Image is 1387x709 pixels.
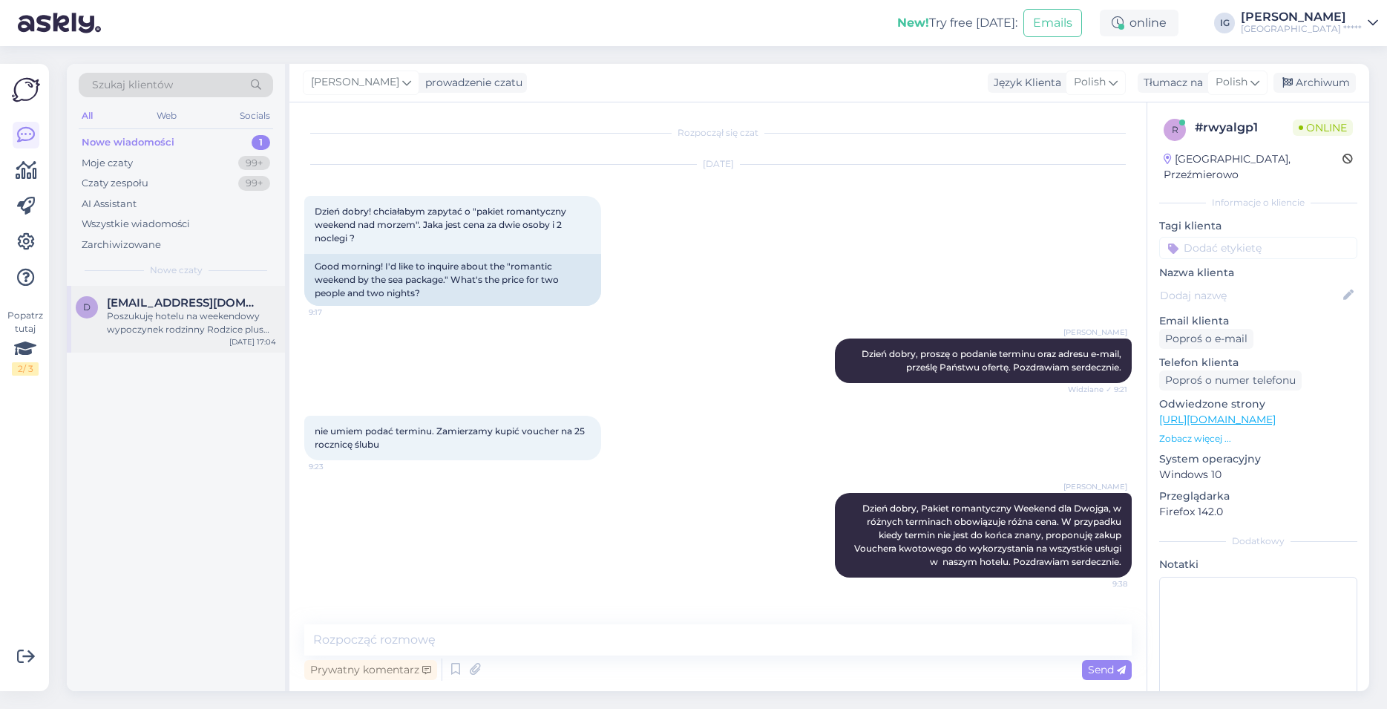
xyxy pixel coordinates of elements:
[154,106,180,125] div: Web
[79,106,96,125] div: All
[315,425,587,450] span: nie umiem podać terminu. Zamierzamy kupić voucher na 25 rocznicę ślubu
[1063,327,1127,338] span: [PERSON_NAME]
[1160,287,1340,304] input: Dodaj nazwę
[304,126,1132,140] div: Rozpoczął się czat
[1159,237,1357,259] input: Dodać etykietę
[897,14,1017,32] div: Try free [DATE]:
[83,301,91,313] span: d
[897,16,929,30] b: New!
[1241,11,1362,23] div: [PERSON_NAME]
[1159,370,1302,391] div: Poproś o numer telefonu
[304,660,437,680] div: Prywatny komentarz
[82,176,148,191] div: Czaty zespołu
[252,135,270,150] div: 1
[1241,11,1378,35] a: [PERSON_NAME][GEOGRAPHIC_DATA] *****
[1293,120,1353,136] span: Online
[238,156,270,171] div: 99+
[1159,396,1357,412] p: Odwiedzone strony
[1088,663,1126,676] span: Send
[1074,74,1106,91] span: Polish
[1138,75,1203,91] div: Tłumacz na
[1159,313,1357,329] p: Email klienta
[988,75,1061,91] div: Język Klienta
[1159,265,1357,281] p: Nazwa klienta
[304,254,601,306] div: Good morning! I'd like to inquire about the "romantic weekend by the sea package." What's the pri...
[1159,196,1357,209] div: Informacje o kliencie
[1273,73,1356,93] div: Archiwum
[1159,557,1357,572] p: Notatki
[1164,151,1342,183] div: [GEOGRAPHIC_DATA], Przeźmierowo
[82,156,133,171] div: Moje czaty
[1172,124,1178,135] span: r
[419,75,522,91] div: prowadzenie czatu
[82,217,190,232] div: Wszystkie wiadomości
[150,264,203,277] span: Nowe czaty
[12,76,40,104] img: Askly Logo
[82,135,174,150] div: Nowe wiadomości
[237,106,273,125] div: Socials
[1159,489,1357,504] p: Przeglądarka
[12,362,39,376] div: 2 / 3
[1159,413,1276,426] a: [URL][DOMAIN_NAME]
[1068,384,1127,395] span: Widziane ✓ 9:21
[1159,467,1357,483] p: Windows 10
[862,348,1124,373] span: Dzień dobry, proszę o podanie terminu oraz adresu e-mail, prześlę Państwu ofertę. Pozdrawiam serd...
[1159,329,1253,349] div: Poproś o e-mail
[92,77,173,93] span: Szukaj klientów
[1159,432,1357,445] p: Zobacz więcej ...
[1072,578,1127,589] span: 9:38
[854,503,1124,567] span: Dzień dobry, Pakiet romantyczny Weekend dla Dwojga, w różnych terminach obowiązuje różna cena. W ...
[1195,119,1293,137] div: # rwyalgp1
[1063,481,1127,492] span: [PERSON_NAME]
[1159,535,1357,548] div: Dodatkowy
[82,197,137,212] div: AI Assistant
[107,296,261,310] span: dmalski@wp.pl
[315,206,568,244] span: Dzień dobry! chciałabym zapytać o "pakiet romantyczny weekend nad morzem". Jaka jest cena za dwie...
[1023,9,1082,37] button: Emails
[1159,504,1357,520] p: Firefox 142.0
[82,238,161,252] div: Zarchiwizowane
[1216,74,1247,91] span: Polish
[309,307,364,318] span: 9:17
[107,310,276,336] div: Poszukuję hotelu na weekendowy wypoczynek rodzinny Rodzice plus syn student córka maturzystka i s...
[12,309,39,376] div: Popatrz tutaj
[1159,355,1357,370] p: Telefon klienta
[311,74,399,91] span: [PERSON_NAME]
[229,336,276,347] div: [DATE] 17:04
[1159,218,1357,234] p: Tagi klienta
[309,461,364,472] span: 9:23
[238,176,270,191] div: 99+
[1214,13,1235,33] div: IG
[304,157,1132,171] div: [DATE]
[1100,10,1178,36] div: online
[1159,451,1357,467] p: System operacyjny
